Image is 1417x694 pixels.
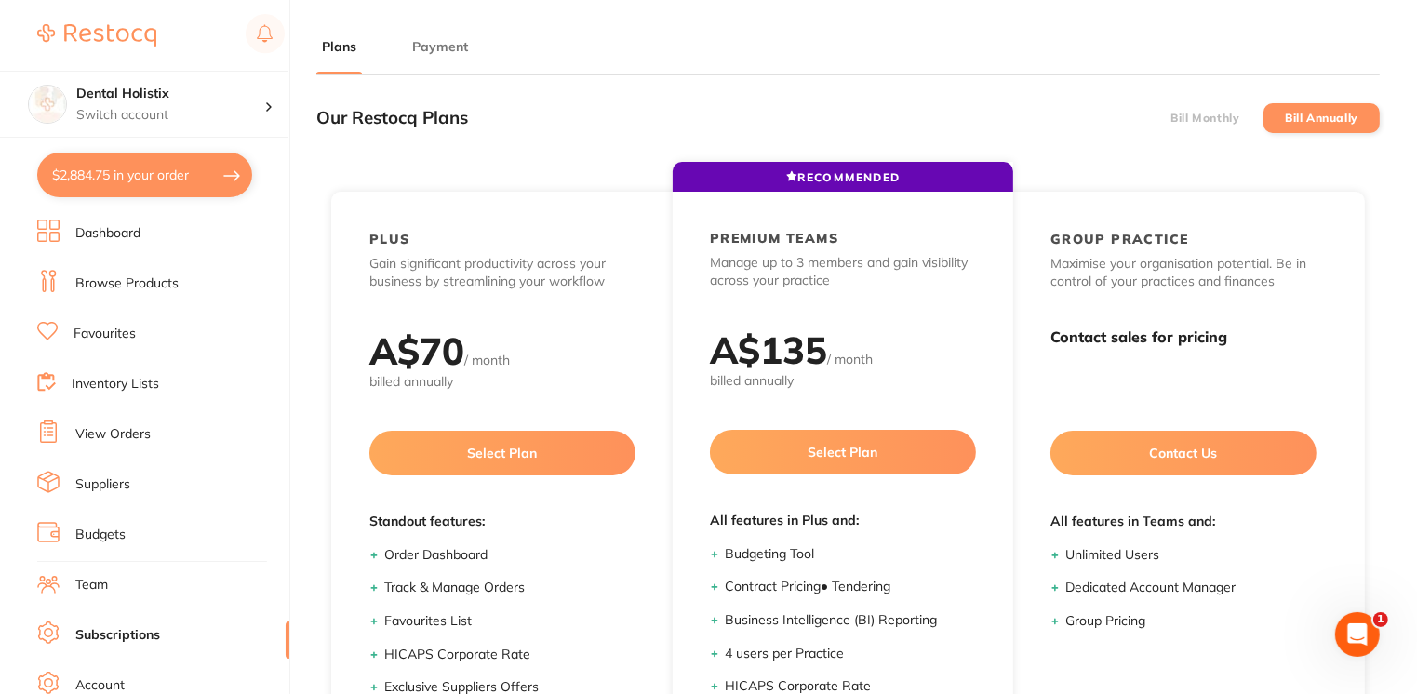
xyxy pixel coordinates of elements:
[369,327,464,374] h2: A$ 70
[316,108,468,128] h3: Our Restocq Plans
[384,646,635,664] li: HICAPS Corporate Rate
[407,38,474,56] button: Payment
[75,274,179,293] a: Browse Products
[75,475,130,494] a: Suppliers
[710,327,827,373] h2: A$ 135
[1065,546,1317,565] li: Unlimited Users
[369,431,635,475] button: Select Plan
[710,230,838,247] h2: PREMIUM TEAMS
[1050,328,1317,346] h3: Contact sales for pricing
[1050,231,1189,247] h2: GROUP PRACTICE
[1285,112,1358,125] label: Bill Annually
[725,545,976,564] li: Budgeting Tool
[384,579,635,597] li: Track & Manage Orders
[75,526,126,544] a: Budgets
[827,351,873,367] span: / month
[710,512,976,530] span: All features in Plus and:
[37,24,156,47] img: Restocq Logo
[74,325,136,343] a: Favourites
[369,255,635,291] p: Gain significant productivity across your business by streamlining your workflow
[76,106,264,125] p: Switch account
[316,38,362,56] button: Plans
[37,153,252,197] button: $2,884.75 in your order
[464,352,510,368] span: / month
[29,86,66,123] img: Dental Holistix
[369,373,635,392] span: billed annually
[725,578,976,596] li: Contract Pricing ● Tendering
[1050,513,1317,531] span: All features in Teams and:
[1170,112,1239,125] label: Bill Monthly
[75,626,160,645] a: Subscriptions
[75,576,108,594] a: Team
[1050,255,1317,291] p: Maximise your organisation potential. Be in control of your practices and finances
[72,375,159,394] a: Inventory Lists
[1373,612,1388,627] span: 1
[384,612,635,631] li: Favourites List
[37,14,156,57] a: Restocq Logo
[1065,612,1317,631] li: Group Pricing
[710,254,976,290] p: Manage up to 3 members and gain visibility across your practice
[710,430,976,474] button: Select Plan
[1335,612,1380,657] iframe: Intercom live chat
[786,170,900,184] span: RECOMMENDED
[1050,431,1317,475] button: Contact Us
[725,611,976,630] li: Business Intelligence (BI) Reporting
[75,425,151,444] a: View Orders
[75,224,140,243] a: Dashboard
[1065,579,1317,597] li: Dedicated Account Manager
[384,546,635,565] li: Order Dashboard
[725,645,976,663] li: 4 users per Practice
[369,513,635,531] span: Standout features:
[710,372,976,391] span: billed annually
[369,231,410,247] h2: PLUS
[76,85,264,103] h4: Dental Holistix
